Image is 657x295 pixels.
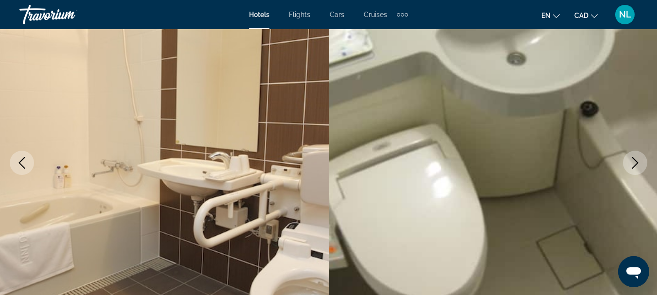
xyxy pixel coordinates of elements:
[612,4,638,25] button: User Menu
[623,151,647,175] button: Next image
[10,151,34,175] button: Previous image
[330,11,344,18] a: Cars
[541,8,560,22] button: Change language
[541,12,550,19] span: en
[574,12,588,19] span: CAD
[618,256,649,287] iframe: Button to launch messaging window
[397,7,408,22] button: Extra navigation items
[619,10,631,19] span: NL
[289,11,310,18] a: Flights
[574,8,598,22] button: Change currency
[19,2,117,27] a: Travorium
[364,11,387,18] a: Cruises
[249,11,269,18] a: Hotels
